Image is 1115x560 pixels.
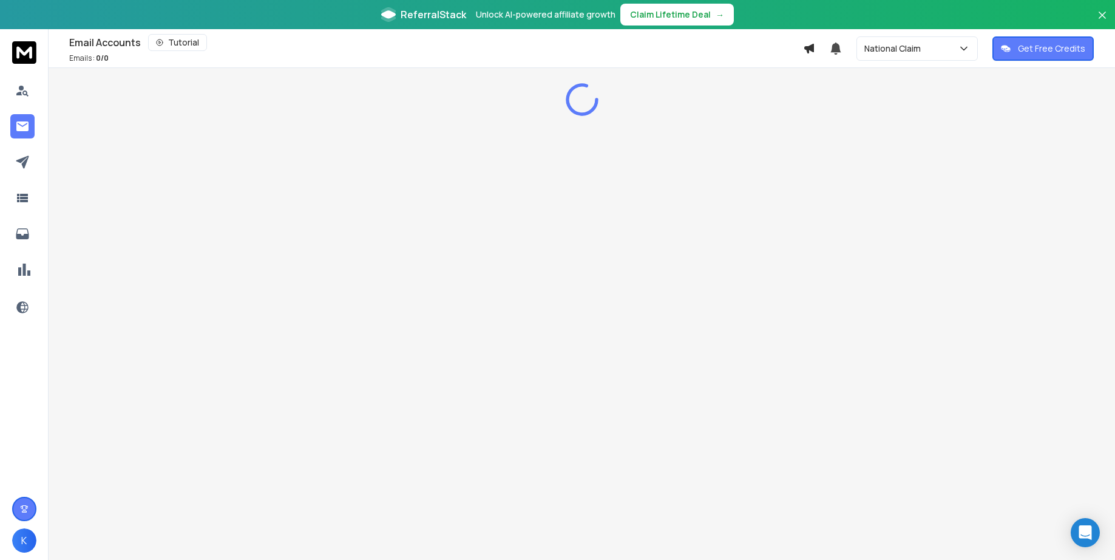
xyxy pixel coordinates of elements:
[1071,518,1100,547] div: Open Intercom Messenger
[401,7,466,22] span: ReferralStack
[69,34,803,51] div: Email Accounts
[992,36,1094,61] button: Get Free Credits
[96,53,109,63] span: 0 / 0
[1018,43,1085,55] p: Get Free Credits
[148,34,207,51] button: Tutorial
[716,9,724,21] span: →
[12,528,36,553] button: K
[1094,7,1110,36] button: Close banner
[620,4,734,26] button: Claim Lifetime Deal→
[476,9,615,21] p: Unlock AI-powered affiliate growth
[864,43,926,55] p: National Claim
[69,53,109,63] p: Emails :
